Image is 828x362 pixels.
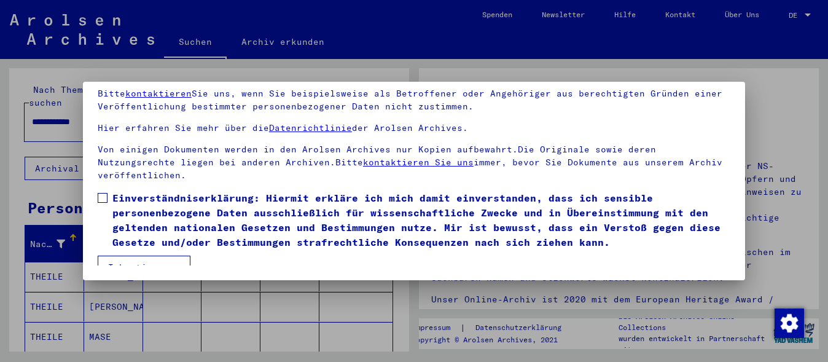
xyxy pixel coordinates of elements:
[98,87,730,113] p: Bitte Sie uns, wenn Sie beispielsweise als Betroffener oder Angehöriger aus berechtigten Gründen ...
[98,143,730,182] p: Von einigen Dokumenten werden in den Arolsen Archives nur Kopien aufbewahrt.Die Originale sowie d...
[775,309,804,338] img: Zustimmung ändern
[125,88,192,99] a: kontaktieren
[269,122,352,133] a: Datenrichtlinie
[112,191,730,250] span: Einverständniserklärung: Hiermit erkläre ich mich damit einverstanden, dass ich sensible personen...
[363,157,474,168] a: kontaktieren Sie uns
[98,256,190,279] button: Ich stimme zu
[98,122,730,135] p: Hier erfahren Sie mehr über die der Arolsen Archives.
